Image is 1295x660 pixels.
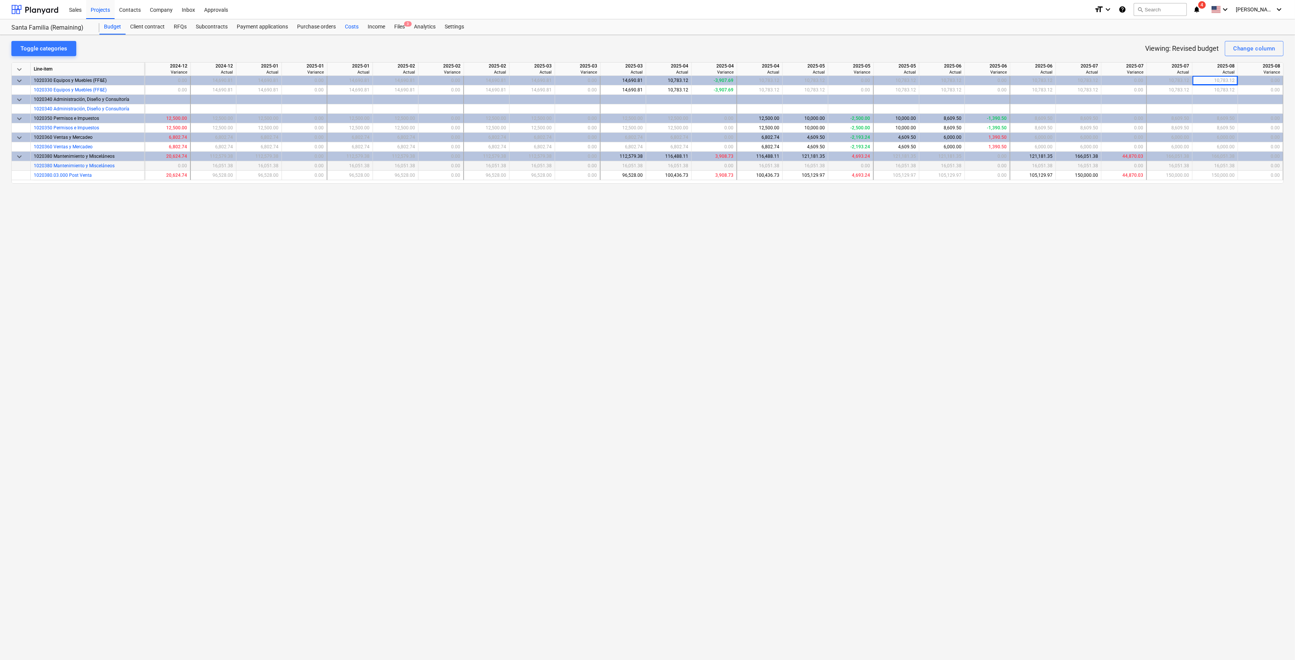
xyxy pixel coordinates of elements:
[15,133,24,142] span: keyboard_arrow_down
[513,114,552,123] div: 12,500.00
[34,154,115,159] span: 1020380 Mantenimiento y Misceláneos
[1145,44,1219,53] p: Viewing: Revised budget
[467,123,506,133] div: 12,500.00
[34,125,99,130] span: 1020350 Permisos e Impuestos
[239,142,279,152] div: 6,802.74
[695,69,734,75] div: Variance
[194,85,233,95] div: 14,690.81
[604,152,643,161] div: 112,579.38
[422,123,460,133] div: 0.00
[831,123,870,133] div: -2,500.00
[194,142,233,152] div: 6,802.74
[376,123,415,133] div: 12,500.00
[1059,142,1098,152] div: 6,000.00
[330,123,370,133] div: 12,500.00
[409,19,440,35] div: Analytics
[330,69,370,75] div: Actual
[649,123,688,133] div: 12,500.00
[922,114,961,123] div: 8,609.50
[604,85,643,95] div: 14,690.81
[1059,76,1098,85] div: 10,783.12
[558,133,597,142] div: 0.00
[376,152,415,161] div: 112,579.38
[422,133,460,142] div: 0.00
[126,19,169,35] div: Client contract
[649,114,688,123] div: 12,500.00
[695,63,734,69] div: 2025-04
[1137,6,1143,13] span: search
[194,76,233,85] div: 14,690.81
[376,76,415,85] div: 14,690.81
[376,85,415,95] div: 14,690.81
[148,85,187,95] div: 0.00
[740,142,779,152] div: 6,802.74
[390,19,409,35] div: Files
[467,63,506,69] div: 2025-02
[558,69,597,75] div: Variance
[15,114,24,123] span: keyboard_arrow_down
[239,85,279,95] div: 14,690.81
[1241,114,1280,123] div: 0.00
[786,114,825,123] div: 10,000.00
[194,161,233,171] div: 16,051.38
[239,123,279,133] div: 12,500.00
[148,69,187,75] div: Variance
[285,152,324,161] div: 0.00
[786,69,825,75] div: Actual
[1150,63,1189,69] div: 2025-07
[1105,123,1143,133] div: 0.00
[1013,114,1053,123] div: 8,609.50
[922,123,961,133] div: 8,609.50
[786,133,825,142] div: 4,609.50
[513,76,552,85] div: 14,690.81
[285,85,324,95] div: 0.00
[831,142,870,152] div: -2,193.24
[194,152,233,161] div: 112,579.38
[404,21,412,27] span: 3
[513,123,552,133] div: 12,500.00
[740,63,779,69] div: 2025-04
[148,142,187,152] div: 6,802.74
[1241,69,1280,75] div: Variance
[558,63,597,69] div: 2025-03
[513,133,552,142] div: 6,802.74
[285,63,324,69] div: 2025-01
[340,19,363,35] a: Costs
[1094,5,1103,14] i: format_size
[20,44,67,53] div: Toggle categories
[922,69,961,75] div: Actual
[922,63,961,69] div: 2025-06
[390,19,409,35] a: Files3
[376,114,415,123] div: 12,500.00
[968,123,1007,133] div: -1,390.50
[1233,44,1275,53] div: Change column
[558,123,597,133] div: 0.00
[968,152,1007,161] div: 0.00
[467,133,506,142] div: 6,802.74
[877,63,916,69] div: 2025-05
[831,133,870,142] div: -2,193.24
[467,85,506,95] div: 14,690.81
[1105,76,1143,85] div: 0.00
[1059,123,1098,133] div: 8,609.50
[786,85,825,95] div: 10,783.12
[232,19,293,35] a: Payment applications
[148,114,187,123] div: 12,500.00
[695,142,733,152] div: 0.00
[740,114,779,123] div: 12,500.00
[558,114,597,123] div: 0.00
[422,142,460,152] div: 0.00
[649,76,688,85] div: 10,783.12
[740,152,779,161] div: 116,488.11
[786,142,825,152] div: 4,609.50
[1241,152,1280,161] div: 0.00
[239,133,279,142] div: 6,802.74
[1013,152,1053,161] div: 121,181.35
[604,63,643,69] div: 2025-03
[1196,76,1235,85] div: 10,783.12
[740,85,779,95] div: 10,783.12
[293,19,340,35] div: Purchase orders
[1241,142,1280,152] div: 0.00
[467,69,506,75] div: Actual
